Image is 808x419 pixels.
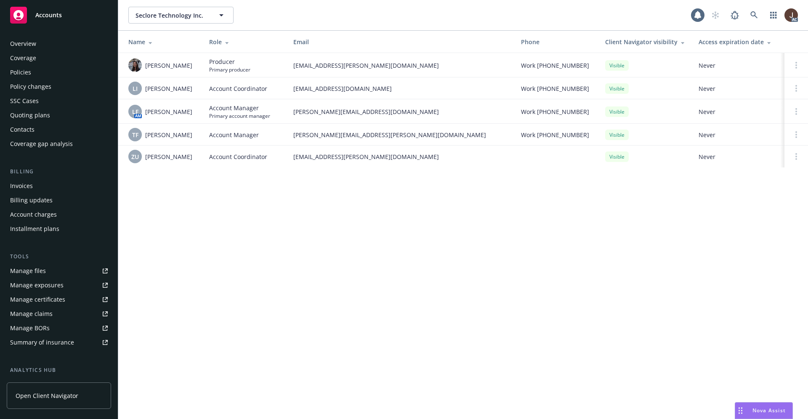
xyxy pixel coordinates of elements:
[293,84,508,93] span: [EMAIL_ADDRESS][DOMAIN_NAME]
[752,407,786,414] span: Nova Assist
[209,37,280,46] div: Role
[707,7,724,24] a: Start snowing
[293,152,508,161] span: [EMAIL_ADDRESS][PERSON_NAME][DOMAIN_NAME]
[765,7,782,24] a: Switch app
[7,66,111,79] a: Policies
[699,152,778,161] span: Never
[726,7,743,24] a: Report a Bug
[145,61,192,70] span: [PERSON_NAME]
[7,208,111,221] a: Account charges
[10,51,36,65] div: Coverage
[521,84,589,93] span: Work [PHONE_NUMBER]
[7,194,111,207] a: Billing updates
[7,80,111,93] a: Policy changes
[10,293,65,306] div: Manage certificates
[10,137,73,151] div: Coverage gap analysis
[605,37,685,46] div: Client Navigator visibility
[605,151,629,162] div: Visible
[35,12,62,19] span: Accounts
[7,51,111,65] a: Coverage
[209,103,270,112] span: Account Manager
[10,66,31,79] div: Policies
[132,130,138,139] span: TF
[605,106,629,117] div: Visible
[293,130,508,139] span: [PERSON_NAME][EMAIL_ADDRESS][PERSON_NAME][DOMAIN_NAME]
[605,130,629,140] div: Visible
[145,84,192,93] span: [PERSON_NAME]
[128,37,196,46] div: Name
[128,7,234,24] button: Seclore Technology Inc.
[7,366,111,374] div: Analytics hub
[7,278,111,292] a: Manage exposures
[7,123,111,136] a: Contacts
[521,130,589,139] span: Work [PHONE_NUMBER]
[7,252,111,261] div: Tools
[10,264,46,278] div: Manage files
[209,84,267,93] span: Account Coordinator
[7,3,111,27] a: Accounts
[10,278,64,292] div: Manage exposures
[209,152,267,161] span: Account Coordinator
[10,80,51,93] div: Policy changes
[131,152,139,161] span: ZU
[10,321,50,335] div: Manage BORs
[7,179,111,193] a: Invoices
[10,194,53,207] div: Billing updates
[10,307,53,321] div: Manage claims
[7,109,111,122] a: Quoting plans
[521,61,589,70] span: Work [PHONE_NUMBER]
[7,336,111,349] a: Summary of insurance
[132,107,138,116] span: LF
[128,58,142,72] img: photo
[7,222,111,236] a: Installment plans
[699,37,778,46] div: Access expiration date
[735,402,793,419] button: Nova Assist
[7,167,111,176] div: Billing
[209,130,259,139] span: Account Manager
[7,321,111,335] a: Manage BORs
[699,61,778,70] span: Never
[7,137,111,151] a: Coverage gap analysis
[10,179,33,193] div: Invoices
[145,152,192,161] span: [PERSON_NAME]
[605,83,629,94] div: Visible
[784,8,798,22] img: photo
[605,60,629,71] div: Visible
[746,7,763,24] a: Search
[293,61,508,70] span: [EMAIL_ADDRESS][PERSON_NAME][DOMAIN_NAME]
[10,123,35,136] div: Contacts
[521,107,589,116] span: Work [PHONE_NUMBER]
[145,107,192,116] span: [PERSON_NAME]
[10,336,74,349] div: Summary of insurance
[10,37,36,50] div: Overview
[7,37,111,50] a: Overview
[293,107,508,116] span: [PERSON_NAME][EMAIL_ADDRESS][DOMAIN_NAME]
[133,84,138,93] span: LI
[699,130,778,139] span: Never
[521,37,592,46] div: Phone
[10,222,59,236] div: Installment plans
[10,94,39,108] div: SSC Cases
[7,264,111,278] a: Manage files
[145,130,192,139] span: [PERSON_NAME]
[136,11,208,20] span: Seclore Technology Inc.
[7,94,111,108] a: SSC Cases
[293,37,508,46] div: Email
[735,403,746,419] div: Drag to move
[16,391,78,400] span: Open Client Navigator
[10,109,50,122] div: Quoting plans
[10,208,57,221] div: Account charges
[209,57,250,66] span: Producer
[699,84,778,93] span: Never
[209,112,270,119] span: Primary account manager
[7,307,111,321] a: Manage claims
[699,107,778,116] span: Never
[7,293,111,306] a: Manage certificates
[209,66,250,73] span: Primary producer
